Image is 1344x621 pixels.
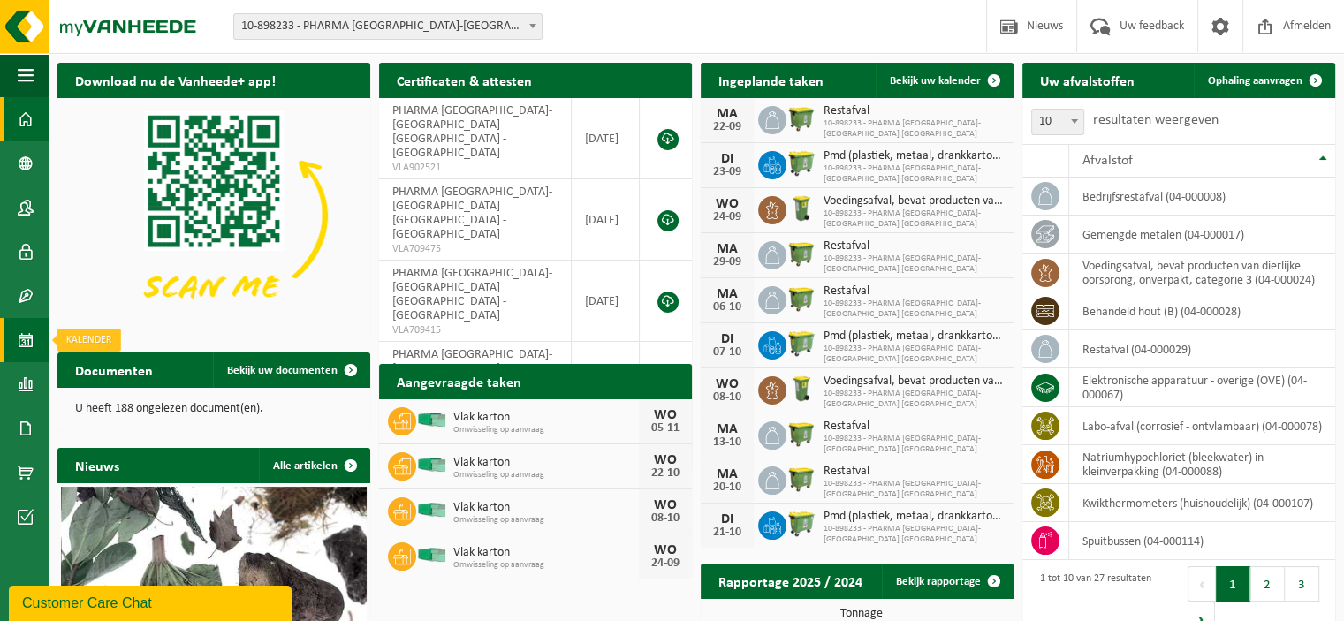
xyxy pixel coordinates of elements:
[786,509,816,539] img: WB-0660-HPE-GN-50
[824,163,1005,185] span: 10-898233 - PHARMA [GEOGRAPHIC_DATA]-[GEOGRAPHIC_DATA] [GEOGRAPHIC_DATA]
[710,287,745,301] div: MA
[824,465,1005,479] span: Restafval
[1069,407,1335,445] td: labo-afval (corrosief - ontvlambaar) (04-000078)
[824,479,1005,500] span: 10-898233 - PHARMA [GEOGRAPHIC_DATA]-[GEOGRAPHIC_DATA] [GEOGRAPHIC_DATA]
[9,582,295,621] iframe: chat widget
[648,543,683,557] div: WO
[416,412,446,428] img: HK-XP-30-GN-00
[824,434,1005,455] span: 10-898233 - PHARMA [GEOGRAPHIC_DATA]-[GEOGRAPHIC_DATA] [GEOGRAPHIC_DATA]
[710,377,745,391] div: WO
[710,512,745,526] div: DI
[710,346,745,359] div: 07-10
[57,98,370,333] img: Download de VHEPlus App
[392,104,552,160] span: PHARMA [GEOGRAPHIC_DATA]-[GEOGRAPHIC_DATA] [GEOGRAPHIC_DATA] - [GEOGRAPHIC_DATA]
[1069,445,1335,484] td: natriumhypochloriet (bleekwater) in kleinverpakking (04-000088)
[379,63,550,97] h2: Certificaten & attesten
[824,389,1005,410] span: 10-898233 - PHARMA [GEOGRAPHIC_DATA]-[GEOGRAPHIC_DATA] [GEOGRAPHIC_DATA]
[824,299,1005,320] span: 10-898233 - PHARMA [GEOGRAPHIC_DATA]-[GEOGRAPHIC_DATA] [GEOGRAPHIC_DATA]
[824,149,1005,163] span: Pmd (plastiek, metaal, drankkartons) (bedrijven)
[786,239,816,269] img: WB-1100-HPE-GN-51
[1031,109,1084,135] span: 10
[876,63,1012,98] a: Bekijk uw kalender
[648,557,683,570] div: 24-09
[824,524,1005,545] span: 10-898233 - PHARMA [GEOGRAPHIC_DATA]-[GEOGRAPHIC_DATA] [GEOGRAPHIC_DATA]
[710,121,745,133] div: 22-09
[259,448,368,483] a: Alle artikelen
[453,470,639,481] span: Omwisseling op aanvraag
[824,208,1005,230] span: 10-898233 - PHARMA [GEOGRAPHIC_DATA]-[GEOGRAPHIC_DATA] [GEOGRAPHIC_DATA]
[75,403,353,415] p: U heeft 188 ongelezen document(en).
[1069,216,1335,254] td: gemengde metalen (04-000017)
[57,352,171,387] h2: Documenten
[1022,63,1152,97] h2: Uw afvalstoffen
[572,98,640,179] td: [DATE]
[572,342,640,423] td: [DATE]
[824,254,1005,275] span: 10-898233 - PHARMA [GEOGRAPHIC_DATA]-[GEOGRAPHIC_DATA] [GEOGRAPHIC_DATA]
[824,194,1005,208] span: Voedingsafval, bevat producten van dierlijke oorsprong, onverpakt, categorie 3
[786,464,816,494] img: WB-1100-HPE-GN-51
[890,75,981,87] span: Bekijk uw kalender
[786,419,816,449] img: WB-1100-HPE-GN-51
[453,501,639,515] span: Vlak karton
[701,63,841,97] h2: Ingeplande taken
[648,498,683,512] div: WO
[227,365,338,376] span: Bekijk uw documenten
[824,375,1005,389] span: Voedingsafval, bevat producten van dierlijke oorsprong, onverpakt, categorie 3
[379,364,539,398] h2: Aangevraagde taken
[710,467,745,481] div: MA
[57,63,293,97] h2: Download nu de Vanheede+ app!
[392,242,558,256] span: VLA709475
[786,374,816,404] img: WB-0140-HPE-GN-50
[1069,484,1335,522] td: kwikthermometers (huishoudelijk) (04-000107)
[710,301,745,314] div: 06-10
[824,284,1005,299] span: Restafval
[453,515,639,526] span: Omwisseling op aanvraag
[710,211,745,223] div: 24-09
[1188,566,1216,602] button: Previous
[1069,522,1335,560] td: spuitbussen (04-000114)
[710,242,745,256] div: MA
[710,391,745,404] div: 08-10
[824,329,1005,344] span: Pmd (plastiek, metaal, drankkartons) (bedrijven)
[392,267,552,322] span: PHARMA [GEOGRAPHIC_DATA]-[GEOGRAPHIC_DATA] [GEOGRAPHIC_DATA] - [GEOGRAPHIC_DATA]
[648,453,683,467] div: WO
[710,256,745,269] div: 29-09
[824,239,1005,254] span: Restafval
[710,332,745,346] div: DI
[786,103,816,133] img: WB-1100-HPE-GN-51
[648,467,683,480] div: 22-10
[882,564,1012,599] a: Bekijk rapportage
[824,420,1005,434] span: Restafval
[710,422,745,436] div: MA
[416,502,446,518] img: HK-XP-30-GN-00
[1032,110,1083,134] span: 10
[1194,63,1333,98] a: Ophaling aanvragen
[453,546,639,560] span: Vlak karton
[572,261,640,342] td: [DATE]
[213,352,368,388] a: Bekijk uw documenten
[453,411,639,425] span: Vlak karton
[710,436,745,449] div: 13-10
[233,13,543,40] span: 10-898233 - PHARMA BELGIUM-BELMEDIS GRIMBERGEN - GRIMBERGEN
[648,408,683,422] div: WO
[786,329,816,359] img: WB-0660-HPE-GN-50
[648,512,683,525] div: 08-10
[824,118,1005,140] span: 10-898233 - PHARMA [GEOGRAPHIC_DATA]-[GEOGRAPHIC_DATA] [GEOGRAPHIC_DATA]
[1069,292,1335,330] td: behandeld hout (B) (04-000028)
[710,107,745,121] div: MA
[710,152,745,166] div: DI
[701,564,880,598] h2: Rapportage 2025 / 2024
[392,348,552,404] span: PHARMA [GEOGRAPHIC_DATA]-[GEOGRAPHIC_DATA] [GEOGRAPHIC_DATA] - [GEOGRAPHIC_DATA]
[416,547,446,563] img: HK-XP-30-GN-00
[57,448,137,482] h2: Nieuws
[392,161,558,175] span: VLA902521
[1069,368,1335,407] td: elektronische apparatuur - overige (OVE) (04-000067)
[824,104,1005,118] span: Restafval
[1082,154,1133,168] span: Afvalstof
[786,284,816,314] img: WB-1100-HPE-GN-51
[1208,75,1302,87] span: Ophaling aanvragen
[392,186,552,241] span: PHARMA [GEOGRAPHIC_DATA]-[GEOGRAPHIC_DATA] [GEOGRAPHIC_DATA] - [GEOGRAPHIC_DATA]
[786,193,816,223] img: WB-0140-HPE-GN-50
[824,510,1005,524] span: Pmd (plastiek, metaal, drankkartons) (bedrijven)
